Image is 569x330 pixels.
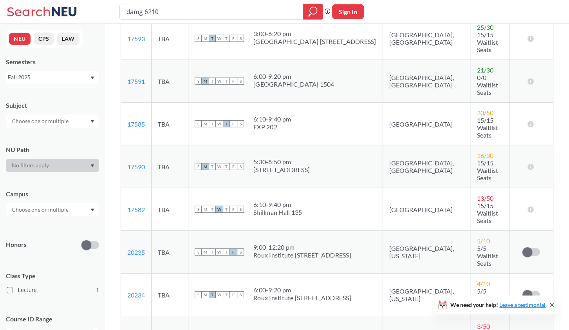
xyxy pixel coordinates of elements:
span: S [237,78,244,85]
span: 5/5 Waitlist Seats [477,287,498,310]
span: S [195,206,202,213]
span: M [202,206,209,213]
svg: magnifying glass [308,6,318,17]
span: T [223,120,230,127]
span: F [230,248,237,256]
a: 17585 [127,120,145,128]
div: Roux Institute [STREET_ADDRESS] [253,251,351,259]
span: F [230,291,237,298]
td: [GEOGRAPHIC_DATA], [GEOGRAPHIC_DATA] [383,145,470,188]
p: Course ID Range [6,315,99,324]
span: S [195,248,202,256]
span: M [202,35,209,42]
div: Dropdown arrow [6,203,99,216]
td: [GEOGRAPHIC_DATA], [US_STATE] [383,274,470,316]
span: S [237,248,244,256]
span: W [216,206,223,213]
td: TBA [152,231,188,274]
span: T [223,78,230,85]
span: F [230,163,237,170]
div: EXP 202 [253,123,291,131]
span: 5 / 10 [477,237,490,245]
span: T [209,291,216,298]
span: 15/15 Waitlist Seats [477,202,498,224]
span: 21 / 30 [477,66,493,74]
a: 20235 [127,248,145,256]
td: TBA [152,274,188,316]
span: W [216,120,223,127]
span: 3 / 50 [477,323,490,330]
span: T [209,206,216,213]
p: Honors [6,240,27,249]
span: S [195,291,202,298]
input: Choose one or multiple [8,205,74,214]
span: F [230,120,237,127]
a: 17590 [127,163,145,170]
div: [GEOGRAPHIC_DATA] [STREET_ADDRESS] [253,38,376,45]
svg: Dropdown arrow [90,76,94,80]
div: NU Path [6,145,99,154]
span: 4 / 10 [477,280,490,287]
span: 1 [96,286,99,294]
label: Lecture [7,285,99,295]
span: S [195,35,202,42]
span: M [202,120,209,127]
div: 6:10 - 9:40 pm [253,201,302,209]
div: 6:00 - 9:20 pm [253,73,334,80]
span: S [237,206,244,213]
a: 17591 [127,78,145,85]
td: TBA [152,60,188,103]
td: [GEOGRAPHIC_DATA], [US_STATE] [383,231,470,274]
span: 5/5 Waitlist Seats [477,245,498,267]
td: TBA [152,145,188,188]
span: 15/15 Waitlist Seats [477,116,498,139]
span: 20 / 50 [477,109,493,116]
span: 16 / 30 [477,152,493,159]
span: S [237,291,244,298]
a: 17593 [127,35,145,42]
div: [STREET_ADDRESS] [253,166,310,174]
td: [GEOGRAPHIC_DATA] [383,188,470,231]
svg: Dropdown arrow [90,164,94,167]
span: S [237,35,244,42]
span: W [216,35,223,42]
td: [GEOGRAPHIC_DATA], [GEOGRAPHIC_DATA] [383,17,470,60]
button: Sign In [332,4,364,19]
span: 13 / 50 [477,194,493,202]
span: M [202,163,209,170]
span: S [195,120,202,127]
span: T [209,35,216,42]
span: 15/15 Waitlist Seats [477,159,498,181]
span: S [195,78,202,85]
span: F [230,35,237,42]
div: 5:30 - 8:50 pm [253,158,310,166]
div: Campus [6,190,99,198]
div: Shillman Hall 135 [253,209,302,216]
div: Fall 2025 [8,73,90,82]
div: Subject [6,101,99,110]
span: S [195,163,202,170]
span: S [237,163,244,170]
svg: Dropdown arrow [90,209,94,212]
span: M [202,291,209,298]
span: M [202,78,209,85]
span: W [216,248,223,256]
span: T [209,78,216,85]
svg: Dropdown arrow [90,120,94,123]
td: [GEOGRAPHIC_DATA], [GEOGRAPHIC_DATA] [383,60,470,103]
div: Fall 2025Dropdown arrow [6,71,99,83]
button: NEU [9,33,31,45]
span: W [216,291,223,298]
div: Dropdown arrow [6,159,99,172]
button: LAW [57,33,79,45]
span: W [216,163,223,170]
div: 9:00 - 12:20 pm [253,243,351,251]
span: T [209,163,216,170]
div: 6:10 - 9:40 pm [253,115,291,123]
span: T [223,291,230,298]
div: Roux Institute [STREET_ADDRESS] [253,294,351,302]
span: T [209,248,216,256]
span: F [230,78,237,85]
span: T [223,248,230,256]
span: T [223,163,230,170]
